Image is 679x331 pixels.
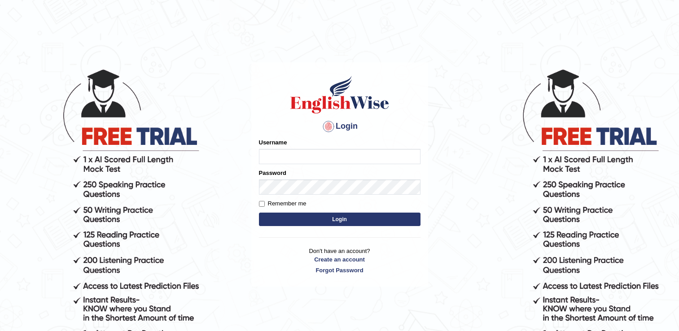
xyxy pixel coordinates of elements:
button: Login [259,213,421,226]
a: Create an account [259,255,421,264]
label: Password [259,169,286,177]
h4: Login [259,119,421,134]
label: Username [259,138,287,147]
label: Remember me [259,199,307,208]
img: Logo of English Wise sign in for intelligent practice with AI [289,74,391,115]
a: Forgot Password [259,266,421,274]
p: Don't have an account? [259,247,421,274]
input: Remember me [259,201,265,207]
